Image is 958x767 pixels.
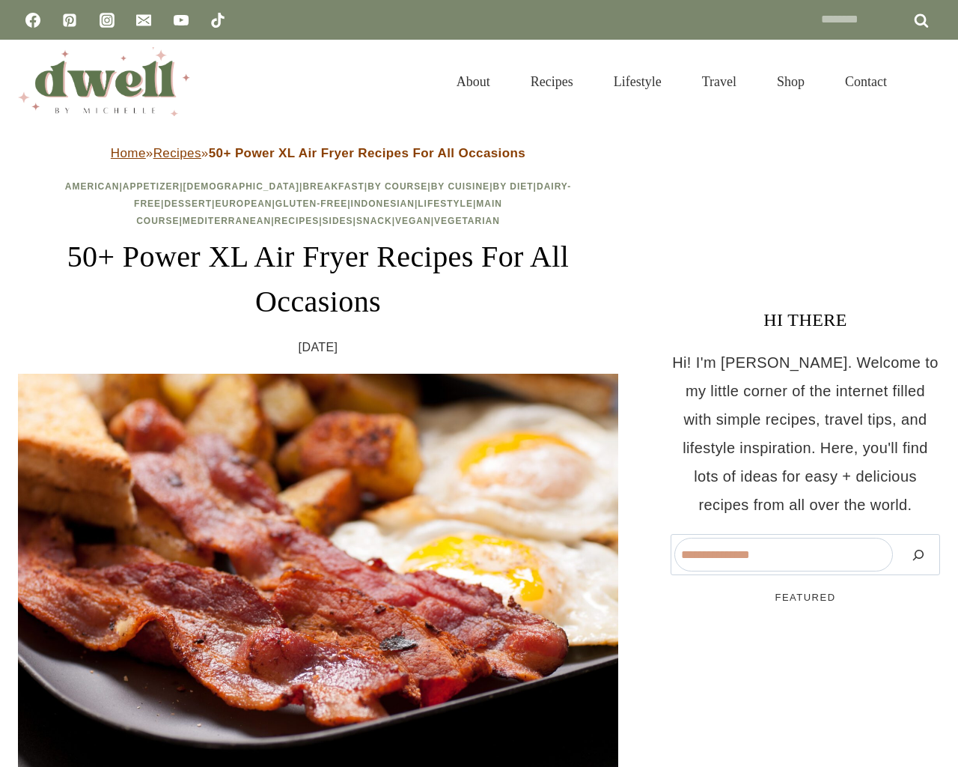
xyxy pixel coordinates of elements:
p: Hi! I'm [PERSON_NAME]. Welcome to my little corner of the internet filled with simple recipes, tr... [671,348,940,519]
a: By Diet [492,181,533,192]
a: By Course [367,181,427,192]
a: Mediterranean [183,216,271,226]
a: Lifestyle [594,55,682,108]
a: Pinterest [55,5,85,35]
a: Email [129,5,159,35]
span: | | | | | | | | | | | | | | | | | | | [65,181,571,226]
a: Indonesian [351,198,415,209]
a: Sides [323,216,353,226]
a: Recipes [153,146,201,160]
a: Contact [825,55,907,108]
a: Facebook [18,5,48,35]
h5: FEATURED [671,590,940,605]
a: European [215,198,272,209]
a: American [65,181,120,192]
a: Home [111,146,146,160]
button: Search [900,538,936,572]
button: View Search Form [915,69,940,94]
a: Shop [757,55,825,108]
a: Vegetarian [434,216,500,226]
time: [DATE] [299,336,338,359]
h3: HI THERE [671,306,940,333]
h1: 50+ Power XL Air Fryer Recipes For All Occasions [18,234,618,324]
a: By Cuisine [431,181,489,192]
a: TikTok [203,5,233,35]
a: YouTube [166,5,196,35]
a: Recipes [275,216,320,226]
a: Appetizer [123,181,180,192]
a: Snack [356,216,392,226]
a: Travel [682,55,757,108]
a: [DEMOGRAPHIC_DATA] [183,181,300,192]
span: » » [111,146,525,160]
a: Gluten-Free [275,198,347,209]
a: Instagram [92,5,122,35]
a: About [436,55,510,108]
a: Recipes [510,55,594,108]
a: Vegan [395,216,431,226]
a: Breakfast [302,181,364,192]
a: Lifestyle [418,198,473,209]
strong: 50+ Power XL Air Fryer Recipes For All Occasions [209,146,525,160]
img: DWELL by michelle [18,47,190,116]
a: Dessert [164,198,212,209]
nav: Primary Navigation [436,55,907,108]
